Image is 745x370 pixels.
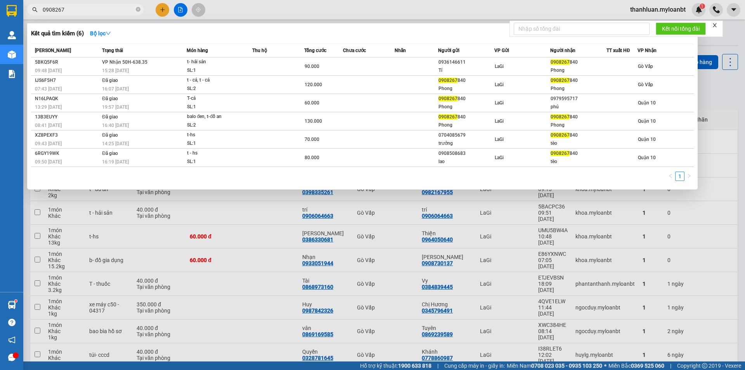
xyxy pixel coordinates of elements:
span: Kết nối tổng đài [662,24,700,33]
span: 0908267 [438,78,457,83]
span: Quận 10 [638,100,656,106]
span: right [687,174,691,178]
div: 840 [551,149,606,158]
span: Người nhận [550,48,575,53]
div: lao [438,158,494,166]
span: LaGi [495,155,504,160]
div: t - cá, t - cá [187,76,245,85]
div: Phong [551,85,606,93]
div: 840 [438,113,494,121]
span: question-circle [8,319,16,326]
span: 16:07 [DATE] [102,86,129,92]
span: Tổng cước [304,48,326,53]
span: Quận 10 [638,118,656,124]
div: 5BKQ5F6R [35,58,100,66]
span: 130.000 [305,118,322,124]
div: SL: 1 [187,139,245,148]
span: Gò Vấp [638,64,653,69]
div: t- hải sản [187,58,245,66]
span: Gò Vấp [638,82,653,87]
div: T-cá [187,94,245,103]
input: Tìm tên, số ĐT hoặc mã đơn [43,5,134,14]
div: tèo [551,158,606,166]
div: Phong [551,121,606,129]
div: trưởng [438,139,494,148]
div: 840 [438,95,494,103]
div: SL: 1 [187,103,245,111]
div: Phong [551,66,606,75]
span: 90.000 [305,64,319,69]
span: Trạng thái [102,48,123,53]
span: left [668,174,673,178]
div: N16LPAQK [35,95,100,103]
div: 0908508683 [438,149,494,158]
div: 840 [551,58,606,66]
div: 0936146611 [438,58,494,66]
h3: Kết quả tìm kiếm ( 6 ) [31,30,84,38]
span: VP Nhận [638,48,657,53]
span: close [712,23,717,28]
span: 19:57 [DATE] [102,104,129,110]
span: Đã giao [102,78,118,83]
span: LaGi [495,137,504,142]
span: Thu hộ [252,48,267,53]
span: TT xuất HĐ [606,48,630,53]
span: 0908267 [438,114,457,120]
span: 16:19 [DATE] [102,159,129,165]
span: 0908267 [438,96,457,101]
span: Nhãn [395,48,406,53]
span: [PERSON_NAME] [35,48,71,53]
div: XZ8PEXF3 [35,131,100,139]
img: solution-icon [8,70,16,78]
span: LaGi [495,82,504,87]
div: t - hs [187,149,245,158]
span: close-circle [136,7,140,12]
span: search [32,7,38,12]
img: logo-vxr [7,5,17,17]
img: warehouse-icon [8,301,16,309]
div: SL: 2 [187,85,245,93]
div: SL: 2 [187,121,245,130]
li: 1 [675,172,684,181]
strong: Bộ lọc [90,30,111,36]
input: Nhập số tổng đài [514,23,650,35]
span: close-circle [136,6,140,14]
sup: 1 [15,300,17,302]
img: warehouse-icon [8,31,16,39]
span: Chưa cước [343,48,366,53]
span: 60.000 [305,100,319,106]
div: t-hs [187,131,245,139]
span: Đã giao [102,96,118,101]
span: notification [8,336,16,344]
span: Đã giao [102,132,118,138]
div: phú [551,103,606,111]
li: Next Page [684,172,694,181]
div: 6RGY19WK [35,149,100,158]
div: Phong [438,85,494,93]
li: Previous Page [666,172,675,181]
span: 14:25 [DATE] [102,141,129,146]
span: 16:40 [DATE] [102,123,129,128]
div: 0704085679 [438,131,494,139]
img: warehouse-icon [8,50,16,59]
span: 15:28 [DATE] [102,68,129,73]
div: tèo [551,139,606,148]
span: 09:43 [DATE] [35,141,62,146]
span: 70.000 [305,137,319,142]
span: 120.000 [305,82,322,87]
div: 840 [551,131,606,139]
div: Phong [438,121,494,129]
span: 0908267 [551,114,570,120]
div: Tí [438,66,494,75]
span: 07:43 [DATE] [35,86,62,92]
div: 0979595717 [551,95,606,103]
a: 1 [676,172,684,181]
span: LaGi [495,118,504,124]
span: 09:50 [DATE] [35,159,62,165]
div: IJS6F5H7 [35,76,100,85]
span: message [8,354,16,361]
span: down [106,31,111,36]
span: 0908267 [551,151,570,156]
button: Bộ lọcdown [84,27,117,40]
button: Kết nối tổng đài [656,23,706,35]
